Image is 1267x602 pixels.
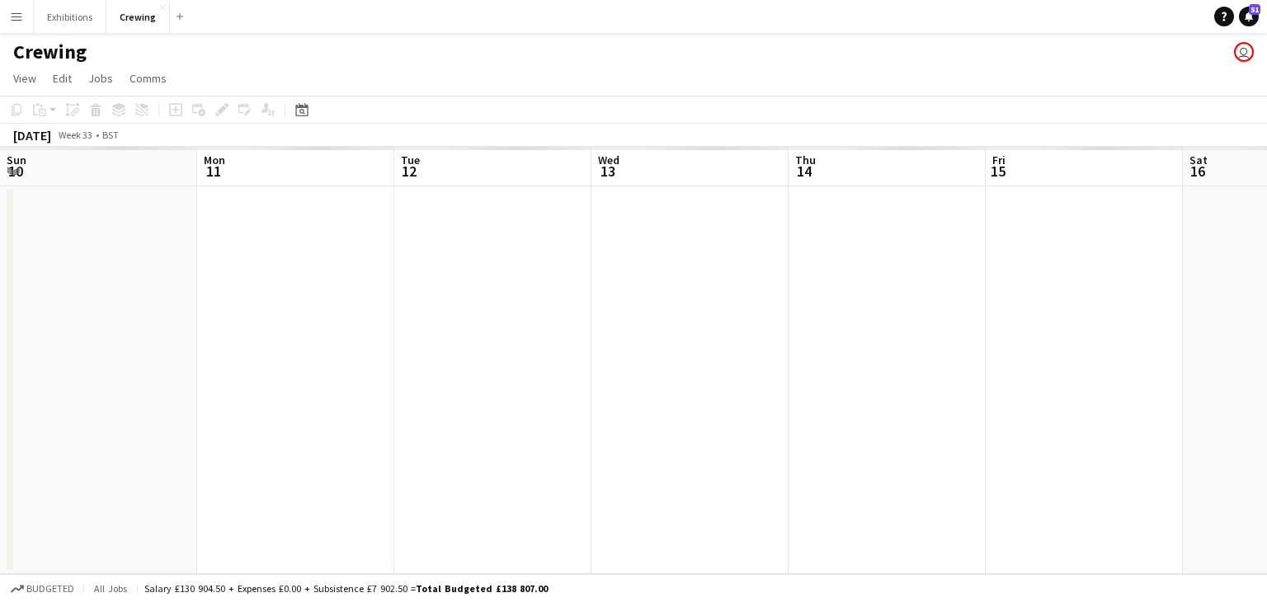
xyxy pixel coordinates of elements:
[4,162,26,181] span: 10
[26,583,74,595] span: Budgeted
[53,71,72,86] span: Edit
[992,153,1006,167] span: Fri
[416,582,548,595] span: Total Budgeted £138 807.00
[398,162,420,181] span: 12
[1187,162,1208,181] span: 16
[88,71,113,86] span: Jobs
[596,162,619,181] span: 13
[204,153,225,167] span: Mon
[54,129,96,141] span: Week 33
[106,1,170,33] button: Crewing
[990,162,1006,181] span: 15
[7,68,43,89] a: View
[598,153,619,167] span: Wed
[46,68,78,89] a: Edit
[201,162,225,181] span: 11
[144,582,548,595] div: Salary £130 904.50 + Expenses £0.00 + Subsistence £7 902.50 =
[1234,42,1254,62] app-user-avatar: Joseph Smart
[1189,153,1208,167] span: Sat
[13,40,87,64] h1: Crewing
[1249,4,1260,15] span: 51
[795,153,816,167] span: Thu
[8,580,77,598] button: Budgeted
[91,582,130,595] span: All jobs
[130,71,167,86] span: Comms
[82,68,120,89] a: Jobs
[13,71,36,86] span: View
[34,1,106,33] button: Exhibitions
[1239,7,1259,26] a: 51
[793,162,816,181] span: 14
[401,153,420,167] span: Tue
[102,129,119,141] div: BST
[13,127,51,143] div: [DATE]
[7,153,26,167] span: Sun
[123,68,173,89] a: Comms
